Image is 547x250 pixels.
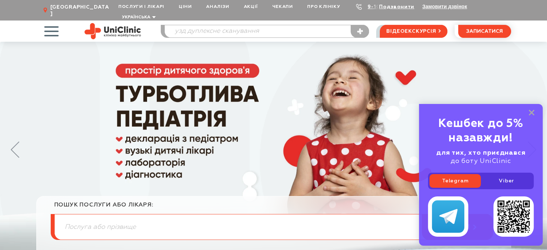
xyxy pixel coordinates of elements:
input: Послуга або прізвище [165,25,369,37]
a: Telegram [429,174,481,188]
a: 9-103 [368,4,383,9]
span: записатися [466,29,503,34]
div: до боту UniClinic [428,149,534,165]
a: Подзвонити [379,4,414,9]
button: Замовити дзвінок [422,4,467,9]
button: записатися [458,25,511,38]
b: для тих, хто приєднався [436,150,525,156]
span: [GEOGRAPHIC_DATA] [50,4,111,17]
button: Українська [120,15,156,20]
input: Послуга або прізвище [55,214,493,240]
a: відеоекскурсія [380,25,447,38]
span: Українська [122,15,150,19]
img: Uniclinic [85,23,141,39]
a: Viber [481,174,532,188]
div: Кешбек до 5% назавжди! [428,117,534,145]
span: відеоекскурсія [386,25,436,37]
div: пошук послуги або лікаря: [54,201,493,214]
